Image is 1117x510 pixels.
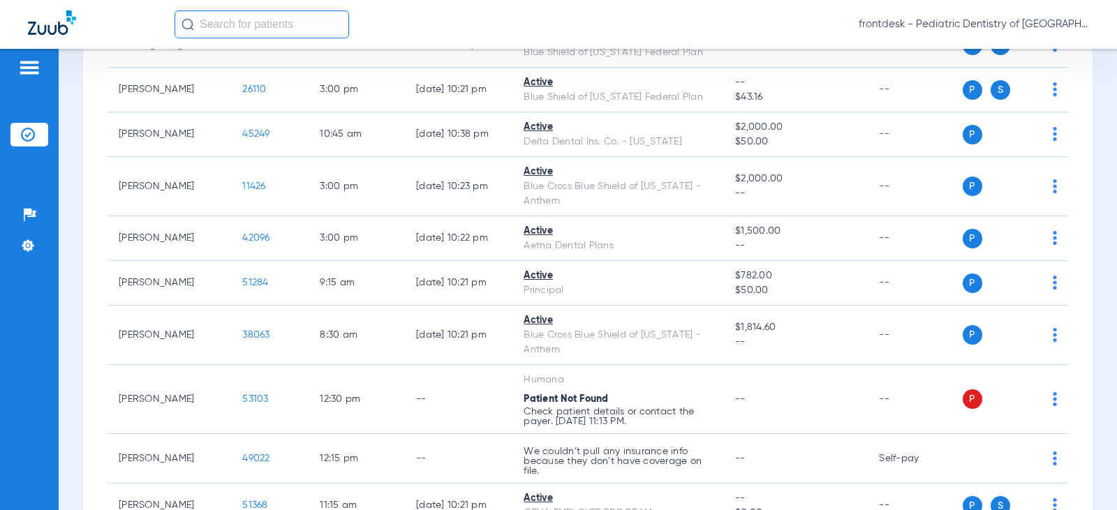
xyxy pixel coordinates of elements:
p: Check patient details or contact the payer. [DATE] 11:13 PM. [524,407,713,426]
span: -- [735,75,857,90]
td: 3:00 PM [309,216,405,261]
td: [PERSON_NAME] [108,365,231,434]
td: -- [868,216,962,261]
td: -- [868,112,962,157]
td: [PERSON_NAME] [108,306,231,365]
td: [DATE] 10:21 PM [405,261,512,306]
div: Humana [524,373,713,387]
td: -- [868,365,962,434]
div: Active [524,269,713,283]
span: -- [735,453,746,463]
span: $43.16 [735,90,857,105]
td: 12:15 PM [309,434,405,483]
div: Active [524,165,713,179]
span: $50.00 [735,283,857,298]
span: P [963,389,982,409]
span: 38063 [242,330,269,340]
span: 26110 [242,84,266,94]
td: -- [868,261,962,306]
span: 49022 [242,453,269,463]
td: [PERSON_NAME] [108,157,231,216]
span: $782.00 [735,269,857,283]
td: -- [868,157,962,216]
input: Search for patients [175,10,349,38]
span: $1,814.60 [735,320,857,335]
span: P [963,80,982,100]
div: Blue Shield of [US_STATE] Federal Plan [524,45,713,60]
img: group-dot-blue.svg [1053,231,1057,245]
td: -- [868,306,962,365]
div: Aetna Dental Plans [524,239,713,253]
td: 9:15 AM [309,261,405,306]
div: Active [524,313,713,328]
td: 10:45 AM [309,112,405,157]
span: 53103 [242,394,268,404]
span: -- [735,239,857,253]
td: [PERSON_NAME] [108,216,231,261]
span: P [963,273,982,293]
div: Blue Shield of [US_STATE] Federal Plan [524,90,713,105]
span: -- [735,491,857,506]
img: Search Icon [182,18,194,31]
td: 3:00 PM [309,157,405,216]
img: group-dot-blue.svg [1053,276,1057,290]
div: Blue Cross Blue Shield of [US_STATE] - Anthem [524,179,713,209]
div: Delta Dental Ins. Co. - [US_STATE] [524,135,713,149]
span: 45249 [242,129,269,139]
span: frontdesk - Pediatric Dentistry of [GEOGRAPHIC_DATA][US_STATE] (WR) [859,17,1089,31]
td: [PERSON_NAME] [108,434,231,483]
td: 3:00 PM [309,68,405,112]
span: Patient Not Found [524,394,608,404]
div: Blue Cross Blue Shield of [US_STATE] - Anthem [524,328,713,357]
span: $2,000.00 [735,120,857,135]
span: 42096 [242,233,269,243]
span: -- [735,186,857,201]
img: group-dot-blue.svg [1053,328,1057,342]
span: P [963,229,982,248]
div: Active [524,491,713,506]
div: Principal [524,283,713,298]
span: $50.00 [735,135,857,149]
td: [DATE] 10:23 PM [405,157,512,216]
span: -- [735,335,857,350]
span: -- [735,394,746,404]
img: Zuub Logo [28,10,76,35]
span: $2,000.00 [735,172,857,186]
td: [PERSON_NAME] [108,112,231,157]
span: P [963,177,982,196]
img: group-dot-blue.svg [1053,127,1057,141]
iframe: Chat Widget [1047,443,1117,510]
span: $1,500.00 [735,224,857,239]
p: We couldn’t pull any insurance info because they don’t have coverage on file. [524,447,713,476]
td: Self-pay [868,434,962,483]
span: P [963,325,982,345]
td: [PERSON_NAME] [108,261,231,306]
td: [DATE] 10:21 PM [405,68,512,112]
span: 51368 [242,500,267,510]
div: Active [524,224,713,239]
div: Active [524,120,713,135]
td: [DATE] 10:38 PM [405,112,512,157]
span: 51284 [242,278,268,287]
td: 8:30 AM [309,306,405,365]
img: group-dot-blue.svg [1053,179,1057,193]
td: [PERSON_NAME] [108,68,231,112]
span: S [991,80,1010,100]
img: hamburger-icon [18,59,40,76]
span: P [963,125,982,144]
td: -- [405,365,512,434]
span: 11426 [242,181,265,191]
img: group-dot-blue.svg [1053,392,1057,406]
img: group-dot-blue.svg [1053,82,1057,96]
td: 12:30 PM [309,365,405,434]
td: -- [405,434,512,483]
td: -- [868,68,962,112]
div: Active [524,75,713,90]
td: [DATE] 10:21 PM [405,306,512,365]
td: [DATE] 10:22 PM [405,216,512,261]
